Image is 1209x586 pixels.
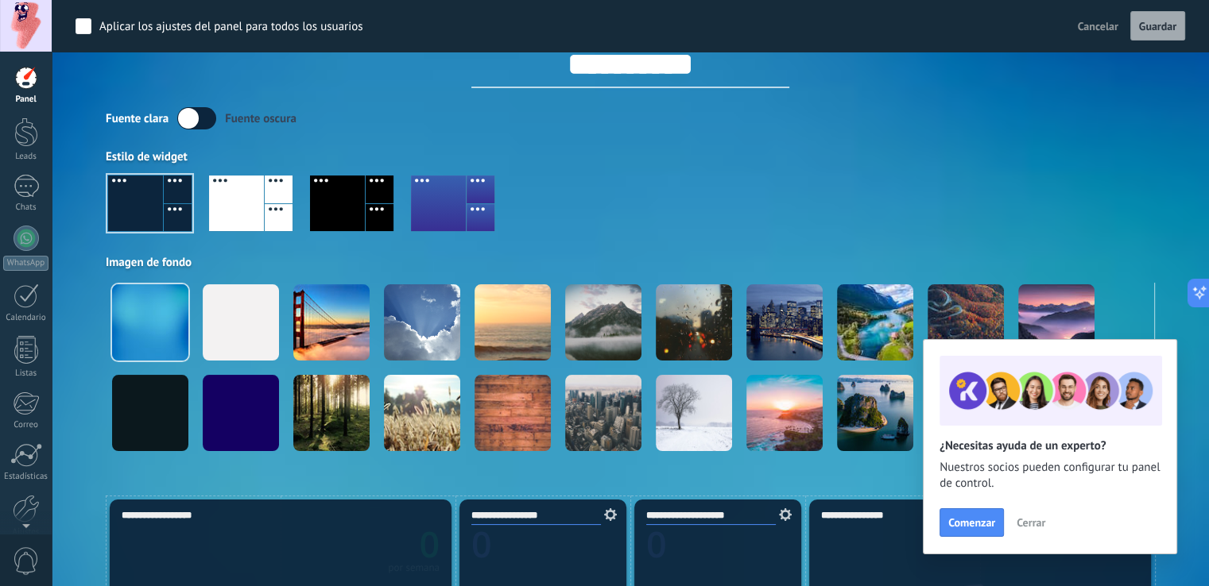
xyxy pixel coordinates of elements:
[3,472,49,482] div: Estadísticas
[99,19,363,35] div: Aplicar los ajustes del panel para todos los usuarios
[948,517,995,528] span: Comenzar
[3,152,49,162] div: Leads
[3,313,49,323] div: Calendario
[225,111,296,126] div: Fuente oscura
[940,508,1004,537] button: Comenzar
[940,460,1161,492] span: Nuestros socios pueden configurar tu panel de control.
[940,438,1161,453] h2: ¿Necesitas ayuda de un experto?
[1071,14,1125,38] button: Cancelar
[3,256,48,271] div: WhatsApp
[1017,517,1045,528] span: Cerrar
[3,420,49,430] div: Correo
[1009,511,1052,534] button: Cerrar
[1078,19,1118,33] span: Cancelar
[1130,11,1185,41] button: Guardar
[106,255,1155,270] div: Imagen de fondo
[1139,21,1176,32] span: Guardar
[3,368,49,379] div: Listas
[3,202,49,213] div: Chats
[106,111,169,126] div: Fuente clara
[3,94,49,105] div: Panel
[106,149,1155,164] div: Estilo de widget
